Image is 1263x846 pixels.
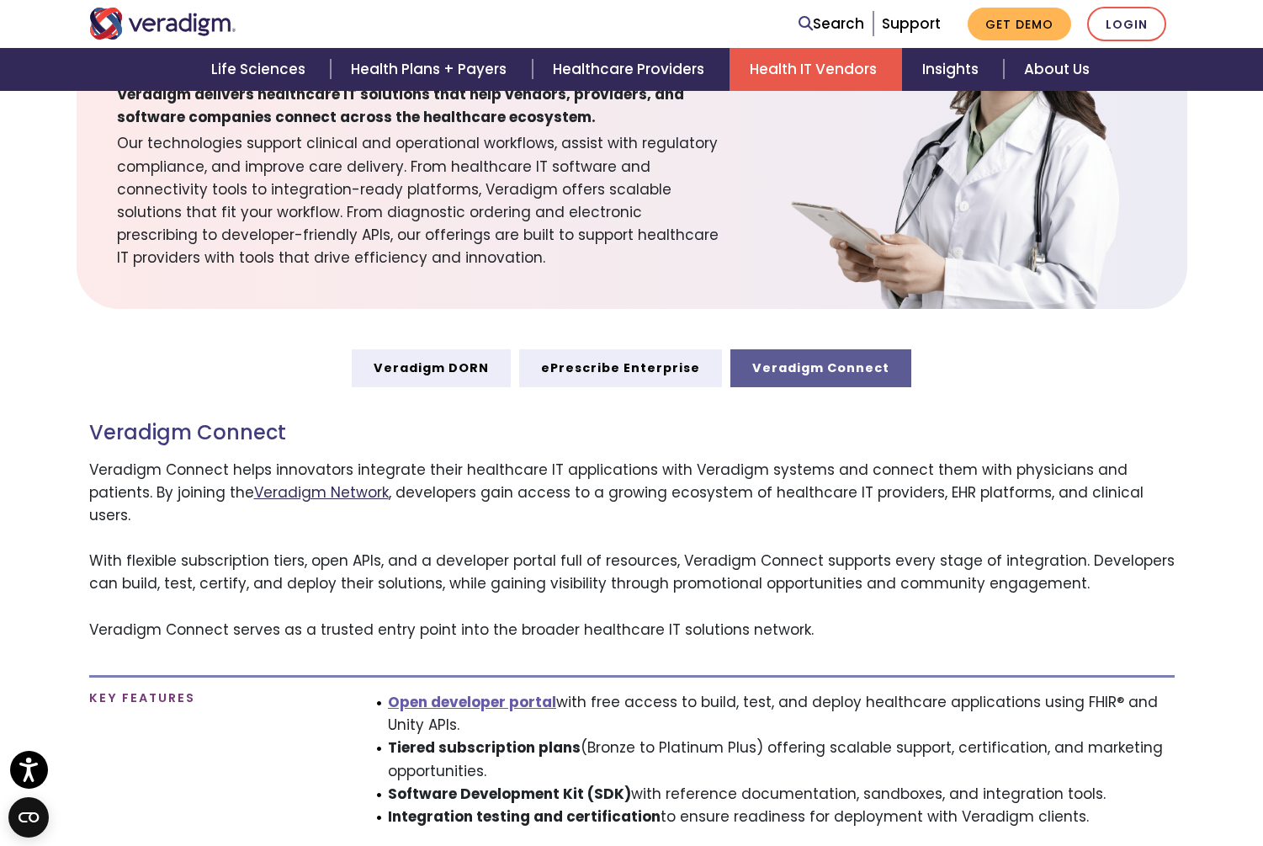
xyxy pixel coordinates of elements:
[89,691,342,705] h4: Key Features
[519,349,722,386] a: ePrescribe Enterprise
[882,13,941,34] a: Support
[89,8,236,40] img: Veradigm logo
[117,83,724,129] span: Veradigm delivers healthcare IT solutions that help vendors, providers, and software companies co...
[388,784,631,804] strong: Software Development Kit (SDK)
[331,48,532,91] a: Health Plans + Payers
[388,737,581,758] strong: Tiered subscription plans
[968,8,1071,40] a: Get Demo
[388,692,556,712] a: Open developer portal
[902,48,1004,91] a: Insights
[730,48,902,91] a: Health IT Vendors
[388,783,1175,806] li: with reference documentation, sandboxes, and integration tools.
[940,725,1243,826] iframe: Drift Chat Widget
[533,48,730,91] a: Healthcare Providers
[117,129,724,269] span: Our technologies support clinical and operational workflows, assist with regulatory compliance, a...
[1004,48,1110,91] a: About Us
[254,482,389,503] a: Veradigm Network
[799,13,864,35] a: Search
[388,737,1175,782] li: (Bronze to Platinum Plus) offering scalable support, certification, and marketing opportunities.
[8,797,49,838] button: Open CMP widget
[388,806,1175,828] li: to ensure readiness for deployment with Veradigm clients.
[89,459,1175,642] p: Veradigm Connect helps innovators integrate their healthcare IT applications with Veradigm system...
[89,421,1175,445] h3: Veradigm Connect
[1087,7,1166,41] a: Login
[191,48,331,91] a: Life Sciences
[730,349,911,386] a: Veradigm Connect
[388,806,661,827] strong: Integration testing and certification
[388,691,1175,737] li: with free access to build, test, and deploy healthcare applications using FHIR® and Unity APIs.
[352,349,511,386] a: Veradigm DORN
